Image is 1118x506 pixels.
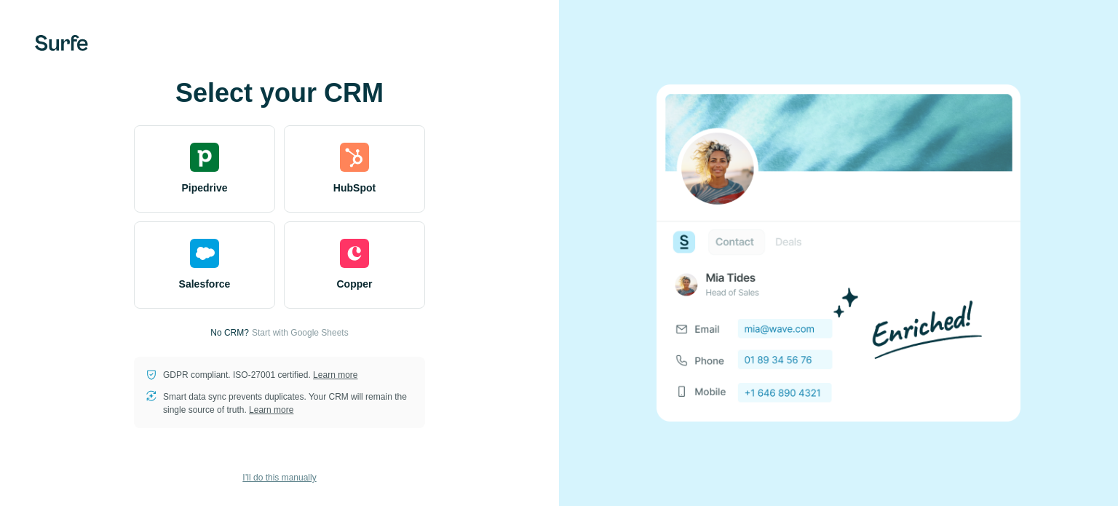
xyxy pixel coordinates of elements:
img: copper's logo [340,239,369,268]
img: pipedrive's logo [190,143,219,172]
p: No CRM? [210,326,249,339]
h1: Select your CRM [134,79,425,108]
span: Pipedrive [181,181,227,195]
span: I’ll do this manually [242,471,316,484]
span: HubSpot [333,181,376,195]
a: Learn more [249,405,293,415]
p: Smart data sync prevents duplicates. Your CRM will remain the single source of truth. [163,390,413,416]
p: GDPR compliant. ISO-27001 certified. [163,368,357,382]
button: I’ll do this manually [232,467,326,489]
span: Copper [337,277,373,291]
img: none image [657,84,1020,422]
img: Surfe's logo [35,35,88,51]
span: Salesforce [179,277,231,291]
button: Start with Google Sheets [252,326,349,339]
img: salesforce's logo [190,239,219,268]
a: Learn more [313,370,357,380]
img: hubspot's logo [340,143,369,172]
